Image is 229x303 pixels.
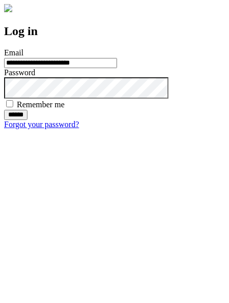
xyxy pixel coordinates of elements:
[4,120,79,129] a: Forgot your password?
[4,4,12,12] img: logo-4e3dc11c47720685a147b03b5a06dd966a58ff35d612b21f08c02c0306f2b779.png
[17,100,65,109] label: Remember me
[4,24,225,38] h2: Log in
[4,48,23,57] label: Email
[4,68,35,77] label: Password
